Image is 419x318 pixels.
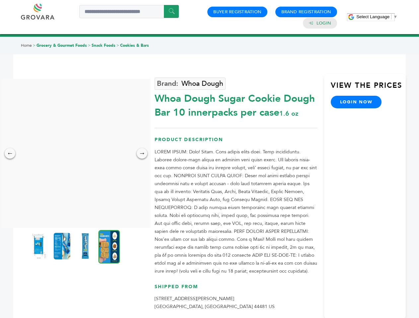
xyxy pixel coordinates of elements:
span: 1.6 oz [279,109,298,118]
a: Buyer Registration [213,9,261,15]
h3: Product Description [155,136,317,148]
input: Search a product or brand... [79,5,179,18]
div: Whoa Dough Sugar Cookie Dough Bar 10 innerpacks per case [155,88,317,120]
span: > [116,43,119,48]
span: > [88,43,91,48]
a: Home [21,43,32,48]
a: Cookies & Bars [120,43,149,48]
img: Whoa Dough Sugar Cookie Dough Bar 10 innerpacks per case 1.6 oz [99,230,120,263]
a: login now [331,96,382,108]
div: ← [5,148,15,159]
div: → [137,148,147,159]
a: Brand Registration [281,9,331,15]
span: > [33,43,35,48]
img: Whoa Dough Sugar Cookie Dough Bar 10 innerpacks per case 1.6 oz Product Label [31,233,47,259]
p: [STREET_ADDRESS][PERSON_NAME] [GEOGRAPHIC_DATA], [GEOGRAPHIC_DATA] 44481 US [155,295,317,311]
h3: View the Prices [331,80,406,96]
p: LOREM IPSUM: Dolo! Sitam. Cons adipis elits doei. Temp incididuntu. Laboree dolore-magn aliqua en... [155,148,317,275]
span: ▼ [393,14,397,19]
a: Snack Foods [92,43,115,48]
a: Whoa Dough [155,78,226,90]
img: Whoa Dough Sugar Cookie Dough Bar 10 innerpacks per case 1.6 oz [77,233,94,259]
a: Select Language​ [356,14,397,19]
img: Whoa Dough Sugar Cookie Dough Bar 10 innerpacks per case 1.6 oz Nutrition Info [54,233,70,259]
h3: Shipped From [155,284,317,295]
span: Select Language [356,14,389,19]
a: Login [316,20,331,26]
a: Grocery & Gourmet Foods [36,43,87,48]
